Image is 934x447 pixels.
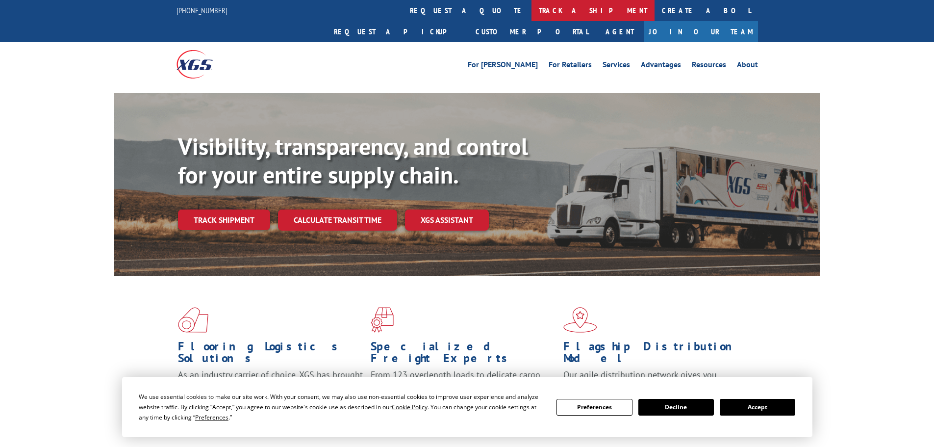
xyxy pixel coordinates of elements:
a: Calculate transit time [278,210,397,231]
p: From 123 overlength loads to delicate cargo, our experienced staff knows the best way to move you... [371,369,556,413]
a: Customer Portal [468,21,596,42]
span: Preferences [195,413,228,421]
button: Accept [720,399,795,416]
span: As an industry carrier of choice, XGS has brought innovation and dedication to flooring logistics... [178,369,363,404]
a: About [737,61,758,72]
a: For [PERSON_NAME] [468,61,538,72]
a: Advantages [641,61,681,72]
button: Preferences [556,399,632,416]
a: For Retailers [549,61,592,72]
b: Visibility, transparency, and control for your entire supply chain. [178,131,528,190]
a: Agent [596,21,644,42]
img: xgs-icon-flagship-distribution-model-red [563,307,597,333]
h1: Flooring Logistics Solutions [178,341,363,369]
span: Cookie Policy [392,403,428,411]
h1: Specialized Freight Experts [371,341,556,369]
span: Our agile distribution network gives you nationwide inventory management on demand. [563,369,744,392]
img: xgs-icon-focused-on-flooring-red [371,307,394,333]
div: We use essential cookies to make our site work. With your consent, we may also use non-essential ... [139,392,545,422]
img: xgs-icon-total-supply-chain-intelligence-red [178,307,208,333]
div: Cookie Consent Prompt [122,377,812,437]
a: Join Our Team [644,21,758,42]
a: Request a pickup [327,21,468,42]
a: Resources [692,61,726,72]
button: Decline [638,399,714,416]
h1: Flagship Distribution Model [563,341,749,369]
a: Services [603,61,630,72]
a: Track shipment [178,210,270,230]
a: XGS ASSISTANT [405,210,489,231]
a: [PHONE_NUMBER] [177,5,227,15]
